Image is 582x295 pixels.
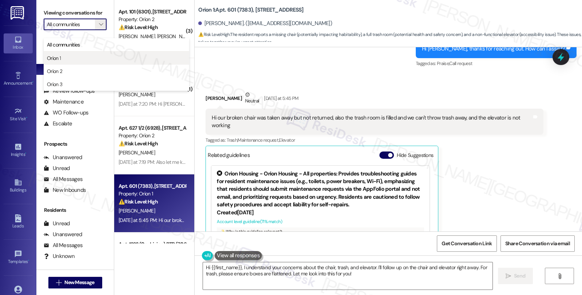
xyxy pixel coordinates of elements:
a: Insights • [4,141,33,160]
div: [DATE] at 5:45 PM [262,94,298,102]
strong: ⚠️ Risk Level: High [119,140,158,147]
div: Unknown [44,252,75,260]
div: Apt. 601 (7383), [STREET_ADDRESS] [119,182,186,190]
label: Hide Suggestions [397,151,434,159]
div: Hi [PERSON_NAME], thanks for reaching out. How can I assist? [422,45,565,53]
div: Property: Orion 2 [119,132,186,140]
div: Unread [44,220,70,227]
span: Maintenance request , [238,137,279,143]
div: All Messages [44,175,83,183]
div: Apt. 1223 (Co-Living) BTB (7063), [STREET_ADDRESS] [119,241,186,248]
div: Hi our broken chair was taken away but not returned, also the trash room is filled and we can't t... [212,114,531,130]
div: Prospects + Residents [36,41,114,49]
i:  [557,273,562,279]
div: [DATE] at 5:45 PM: Hi our broken chair was taken away but not returned, also the trash room is fi... [119,217,460,223]
textarea: Hi {{first_name}}, I understand your concerns about the chair, trash, and elevator. I'll follow u... [203,262,493,290]
div: Escalate [44,120,72,128]
a: Inbox [4,33,33,53]
div: All Messages [44,242,83,249]
div: Residents [36,206,114,214]
div: Unread [44,165,70,172]
span: [PERSON_NAME] [119,91,155,98]
span: • [26,115,27,120]
button: Get Conversation Link [437,235,497,252]
span: Elevator [279,137,295,143]
div: Account level guideline ( 71 % match) [217,218,424,226]
div: Maintenance [44,98,84,106]
span: [PERSON_NAME] [157,33,196,40]
div: Unanswered [44,231,82,238]
button: Share Conversation via email [501,235,575,252]
i:  [56,280,61,286]
div: Apt. 627 1/2 (6928), [STREET_ADDRESS] [119,124,186,132]
i:  [99,21,103,27]
input: All communities [47,19,95,30]
span: Orion 3 [47,81,62,88]
span: Get Conversation Link [442,240,492,247]
div: Unanswered [44,154,82,161]
span: All communities [47,41,80,48]
span: • [32,80,33,85]
span: Trash , [227,137,238,143]
div: Neutral [244,91,260,106]
i:  [506,273,511,279]
div: Related guidelines [208,151,250,162]
div: Created [DATE] [217,209,424,217]
span: Share Conversation via email [505,240,570,247]
div: New Inbounds [44,186,86,194]
a: Site Visit • [4,105,33,125]
span: Send [514,272,525,280]
a: Leads [4,212,33,232]
div: Property: Orion 1 [119,190,186,198]
span: • [25,151,26,156]
span: : The resident reports a missing chair (potentially impacting habitability), a full trash room (p... [198,31,582,47]
div: Prospects [36,140,114,148]
span: Orion 2 [47,68,62,75]
span: [PERSON_NAME] [119,33,157,40]
button: New Message [48,277,102,288]
div: WO Follow-ups [44,109,88,117]
div: Tagged as: [416,58,577,69]
div: Apt. 101 (6301), [STREET_ADDRESS] [119,8,186,16]
strong: ⚠️ Risk Level: High [119,24,158,31]
button: Send [498,268,533,284]
div: Addresses how to submit a maintenance request, which is relevant to the broken chair, filled tras... [217,227,424,283]
strong: ⚠️ Risk Level: High [198,32,230,37]
div: Orion Housing - Orion Housing - All properties: Provides troubleshooting guides for resident main... [217,170,424,209]
label: Viewing conversations for [44,7,107,19]
strong: ⚠️ Risk Level: High [119,198,158,205]
a: Templates • [4,248,33,267]
span: [PERSON_NAME] [119,207,155,214]
div: ✨ Why is this guideline relevant?: [220,229,421,234]
img: ResiDesk Logo [11,6,25,20]
span: Call request [449,60,472,66]
span: Praise , [437,60,449,66]
div: [PERSON_NAME]. ([EMAIL_ADDRESS][DOMAIN_NAME]) [198,20,332,27]
span: [PERSON_NAME] [119,149,155,156]
a: Buildings [4,176,33,196]
div: [DATE] at 7:19 PM: Also let me know what to do regarding the cockroaches [119,159,274,165]
div: Tagged as: [206,135,543,145]
span: New Message [64,279,94,286]
span: Orion 1 [47,54,61,62]
b: Orion 1: Apt. 601 (7383), [STREET_ADDRESS] [198,6,303,14]
div: Property: Orion 2 [119,16,186,23]
div: Review follow-ups [44,87,95,95]
span: • [28,258,29,263]
div: [PERSON_NAME] [206,91,543,109]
